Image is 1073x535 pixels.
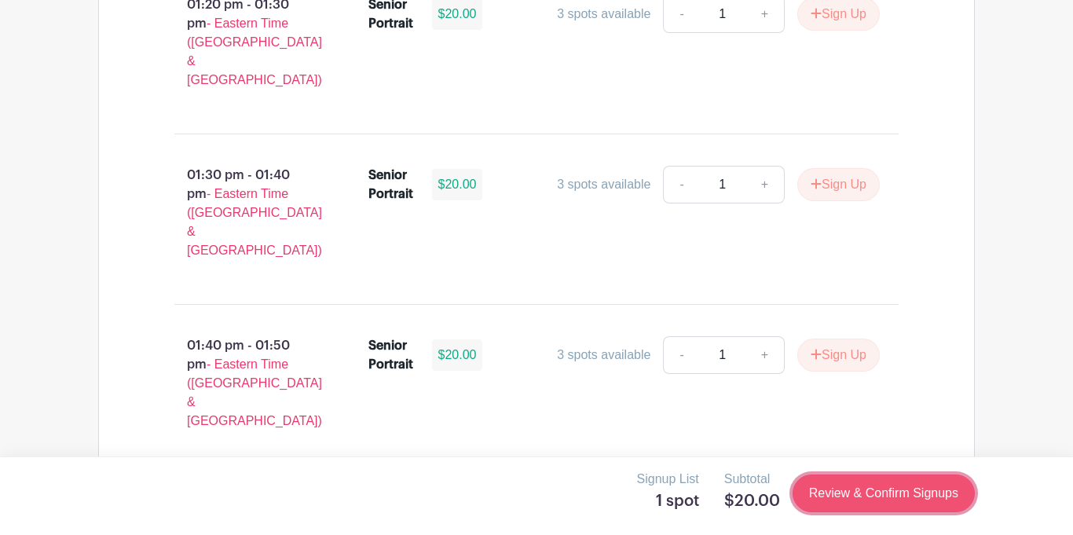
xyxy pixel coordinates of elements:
div: 3 spots available [557,175,650,194]
button: Sign Up [797,168,880,201]
div: Senior Portrait [368,166,413,203]
a: - [663,166,699,203]
span: - Eastern Time ([GEOGRAPHIC_DATA] & [GEOGRAPHIC_DATA]) [187,187,322,257]
p: 01:30 pm - 01:40 pm [149,159,343,266]
a: - [663,336,699,374]
div: $20.00 [432,169,483,200]
span: - Eastern Time ([GEOGRAPHIC_DATA] & [GEOGRAPHIC_DATA]) [187,357,322,427]
p: Signup List [637,470,699,489]
div: 3 spots available [557,346,650,365]
h5: $20.00 [724,492,780,511]
a: Review & Confirm Signups [793,475,975,512]
button: Sign Up [797,339,880,372]
p: Subtotal [724,470,780,489]
div: Senior Portrait [368,336,413,374]
div: $20.00 [432,339,483,371]
h5: 1 spot [637,492,699,511]
span: - Eastern Time ([GEOGRAPHIC_DATA] & [GEOGRAPHIC_DATA]) [187,16,322,86]
p: 01:40 pm - 01:50 pm [149,330,343,437]
div: 3 spots available [557,5,650,24]
a: + [745,336,785,374]
a: + [745,166,785,203]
